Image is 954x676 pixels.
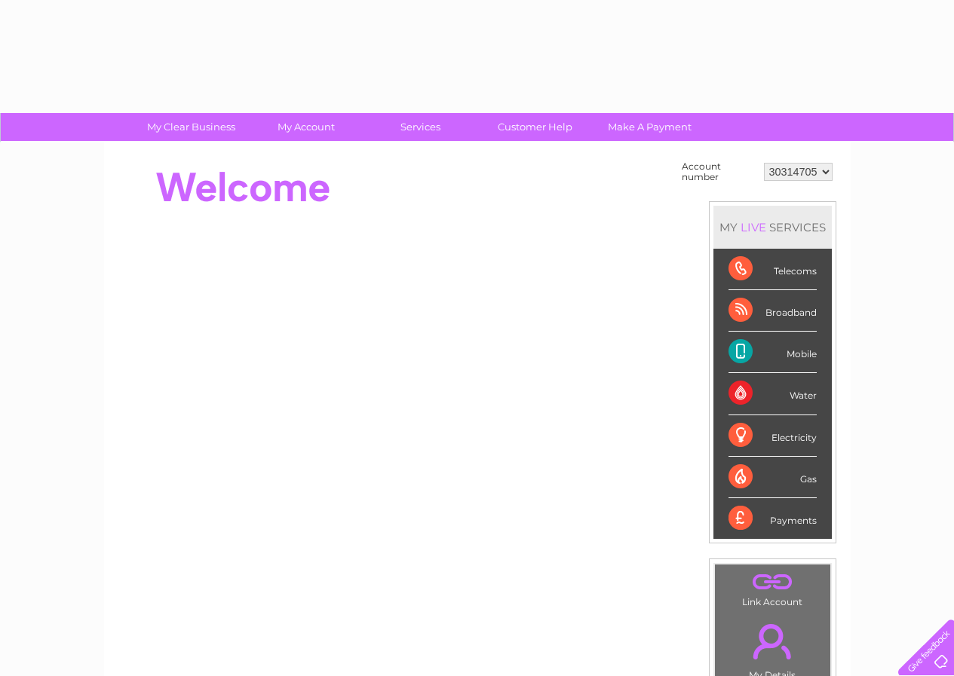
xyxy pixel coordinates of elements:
a: . [719,568,827,595]
div: Gas [729,457,817,498]
div: LIVE [738,220,769,234]
a: Make A Payment [587,113,712,141]
div: Electricity [729,415,817,457]
td: Link Account [714,564,831,611]
a: Services [358,113,483,141]
a: . [719,615,827,668]
div: Broadband [729,290,817,332]
div: Telecoms [729,249,817,290]
div: Mobile [729,332,817,373]
a: My Account [244,113,368,141]
a: My Clear Business [129,113,253,141]
div: MY SERVICES [713,206,832,249]
div: Water [729,373,817,414]
div: Payments [729,498,817,539]
td: Account number [678,158,760,186]
a: Customer Help [473,113,597,141]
